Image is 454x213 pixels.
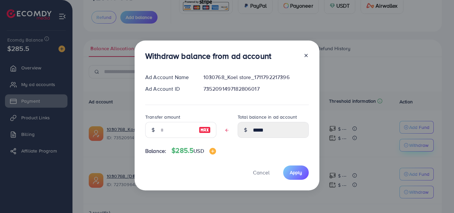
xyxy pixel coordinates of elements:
[145,147,166,155] span: Balance:
[145,51,271,61] h3: Withdraw balance from ad account
[283,165,309,180] button: Apply
[145,114,180,120] label: Transfer amount
[198,73,314,81] div: 1030768_Koel store_1711792217396
[245,165,278,180] button: Cancel
[238,114,297,120] label: Total balance in ad account
[253,169,270,176] span: Cancel
[140,73,198,81] div: Ad Account Name
[171,147,216,155] h4: $285.5
[193,147,204,155] span: USD
[198,85,314,93] div: 7352091497182806017
[140,85,198,93] div: Ad Account ID
[426,183,449,208] iframe: Chat
[199,126,211,134] img: image
[209,148,216,155] img: image
[290,169,302,176] span: Apply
